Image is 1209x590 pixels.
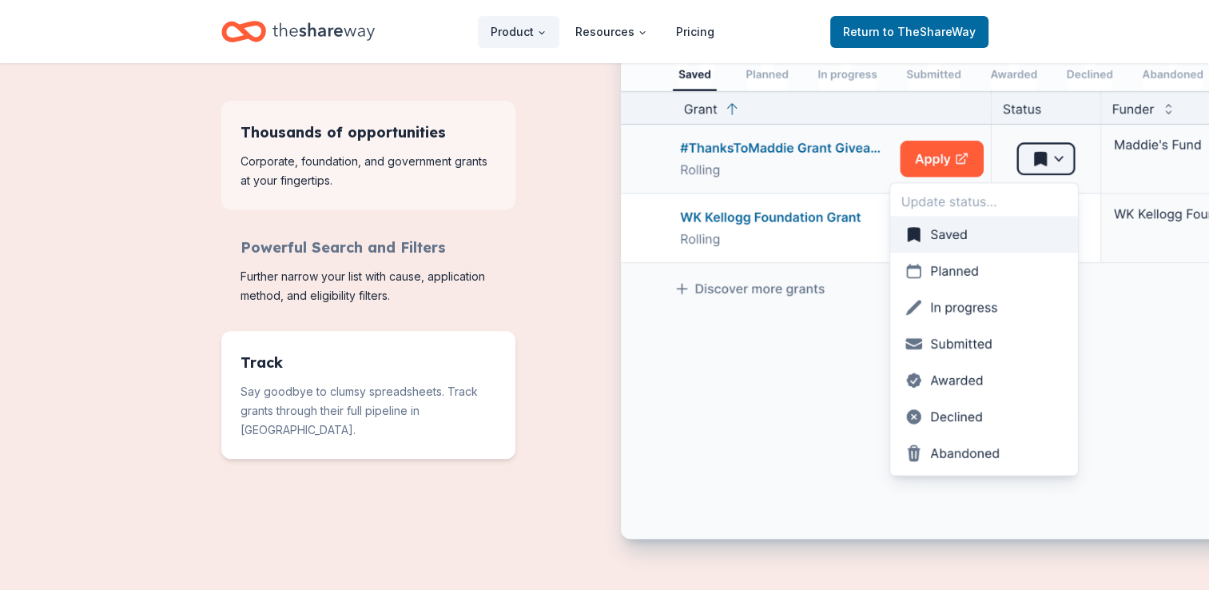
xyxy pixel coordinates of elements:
[478,16,559,48] button: Product
[221,13,375,50] a: Home
[883,25,976,38] span: to TheShareWay
[830,16,988,48] a: Returnto TheShareWay
[563,16,660,48] button: Resources
[843,22,976,42] span: Return
[663,16,727,48] a: Pricing
[478,13,727,50] nav: Main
